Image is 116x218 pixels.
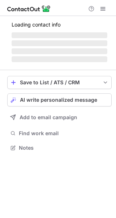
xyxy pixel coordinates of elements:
button: Notes [7,143,112,153]
button: save-profile-one-click [7,76,112,89]
button: Find work email [7,128,112,138]
span: ‌ [12,40,107,46]
span: Notes [19,145,109,151]
img: ContactOut v5.3.10 [7,4,51,13]
span: Add to email campaign [20,114,77,120]
span: ‌ [12,32,107,38]
div: Save to List / ATS / CRM [20,80,99,85]
span: ‌ [12,48,107,54]
span: AI write personalized message [20,97,97,103]
span: Find work email [19,130,109,137]
span: ‌ [12,56,107,62]
button: Add to email campaign [7,111,112,124]
button: AI write personalized message [7,93,112,106]
p: Loading contact info [12,22,107,28]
